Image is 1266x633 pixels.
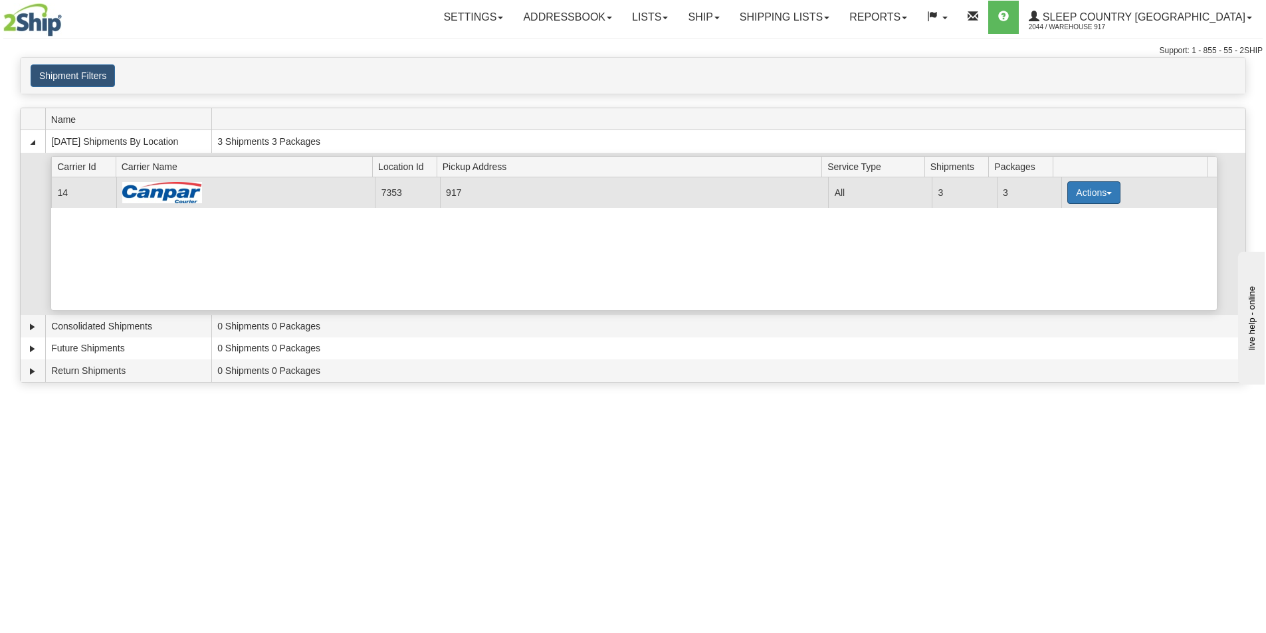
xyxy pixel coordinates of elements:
td: 3 [932,177,996,207]
td: Return Shipments [45,359,211,382]
a: Expand [26,320,39,333]
td: 14 [51,177,116,207]
td: 3 Shipments 3 Packages [211,130,1245,153]
a: Addressbook [513,1,622,34]
td: 917 [440,177,829,207]
a: Lists [622,1,678,34]
img: Canpar [122,182,202,203]
span: Location Id [378,156,437,177]
button: Actions [1067,181,1120,204]
span: Packages [994,156,1053,177]
a: Reports [839,1,917,34]
div: live help - online [10,11,123,21]
span: Name [51,109,211,130]
td: All [828,177,932,207]
td: 7353 [375,177,439,207]
a: Shipping lists [730,1,839,34]
td: Future Shipments [45,337,211,360]
iframe: chat widget [1235,248,1265,384]
span: Sleep Country [GEOGRAPHIC_DATA] [1039,11,1245,23]
a: Expand [26,342,39,355]
span: Shipments [930,156,989,177]
td: Consolidated Shipments [45,315,211,337]
td: [DATE] Shipments By Location [45,130,211,153]
a: Ship [678,1,729,34]
a: Collapse [26,136,39,149]
td: 0 Shipments 0 Packages [211,337,1245,360]
a: Settings [433,1,513,34]
td: 0 Shipments 0 Packages [211,359,1245,382]
img: logo2044.jpg [3,3,62,37]
button: Shipment Filters [31,64,115,87]
span: Service Type [827,156,924,177]
td: 3 [997,177,1061,207]
a: Expand [26,365,39,378]
div: Support: 1 - 855 - 55 - 2SHIP [3,45,1263,56]
span: Carrier Id [57,156,116,177]
a: Sleep Country [GEOGRAPHIC_DATA] 2044 / Warehouse 917 [1019,1,1262,34]
span: 2044 / Warehouse 917 [1029,21,1128,34]
span: Pickup Address [443,156,822,177]
span: Carrier Name [122,156,373,177]
td: 0 Shipments 0 Packages [211,315,1245,337]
